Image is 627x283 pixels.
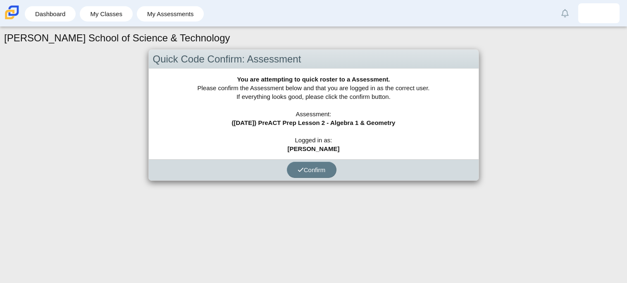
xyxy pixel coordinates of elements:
div: Please confirm the Assessment below and that you are logged in as the correct user. If everything... [149,69,479,159]
a: juan.fuentes.GywFhC [578,3,620,23]
a: Carmen School of Science & Technology [3,15,21,22]
a: My Assessments [141,6,200,22]
a: My Classes [84,6,129,22]
b: You are attempting to quick roster to a Assessment. [237,76,390,83]
a: Alerts [556,4,574,22]
div: Quick Code Confirm: Assessment [149,50,479,69]
h1: [PERSON_NAME] School of Science & Technology [4,31,230,45]
a: Dashboard [29,6,72,22]
b: [PERSON_NAME] [288,145,340,152]
button: Confirm [287,162,336,178]
img: Carmen School of Science & Technology [3,4,21,21]
b: ([DATE]) PreACT Prep Lesson 2 - Algebra 1 & Geometry [232,119,396,126]
span: Confirm [298,166,326,173]
img: juan.fuentes.GywFhC [592,7,606,20]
